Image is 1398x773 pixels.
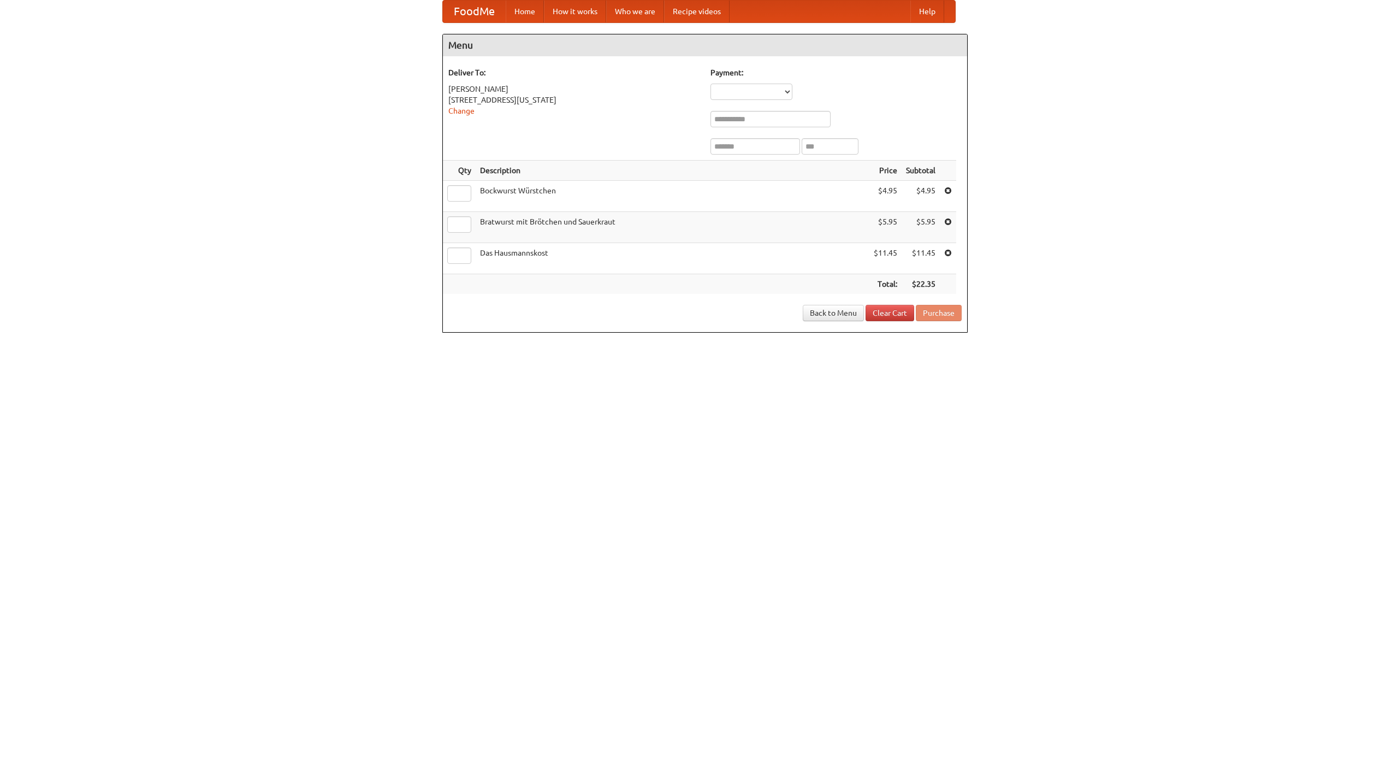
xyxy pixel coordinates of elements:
[443,34,967,56] h4: Menu
[869,181,902,212] td: $4.95
[916,305,962,321] button: Purchase
[869,161,902,181] th: Price
[902,181,940,212] td: $4.95
[448,67,700,78] h5: Deliver To:
[902,243,940,274] td: $11.45
[866,305,914,321] a: Clear Cart
[902,274,940,294] th: $22.35
[710,67,962,78] h5: Payment:
[476,161,869,181] th: Description
[476,212,869,243] td: Bratwurst mit Brötchen und Sauerkraut
[448,107,475,115] a: Change
[476,181,869,212] td: Bockwurst Würstchen
[902,161,940,181] th: Subtotal
[476,243,869,274] td: Das Hausmannskost
[443,1,506,22] a: FoodMe
[443,161,476,181] th: Qty
[869,243,902,274] td: $11.45
[869,212,902,243] td: $5.95
[448,95,700,105] div: [STREET_ADDRESS][US_STATE]
[544,1,606,22] a: How it works
[606,1,664,22] a: Who we are
[506,1,544,22] a: Home
[910,1,944,22] a: Help
[869,274,902,294] th: Total:
[902,212,940,243] td: $5.95
[803,305,864,321] a: Back to Menu
[664,1,730,22] a: Recipe videos
[448,84,700,95] div: [PERSON_NAME]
